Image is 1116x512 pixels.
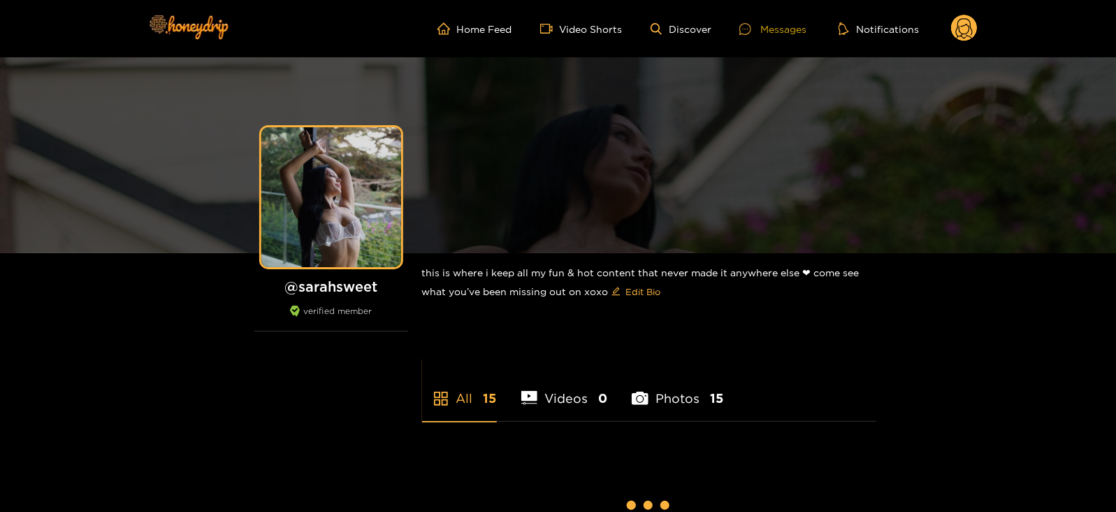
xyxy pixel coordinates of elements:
span: 0 [598,390,607,407]
div: verified member [254,306,408,332]
h1: @ sarahsweet [254,278,408,295]
a: Discover [651,23,711,35]
li: Photos [632,358,723,421]
button: editEdit Bio [609,280,664,303]
li: All [422,358,497,421]
span: home [437,22,457,35]
button: Notifications [834,22,923,36]
a: Video Shorts [540,22,623,35]
span: 15 [710,390,723,407]
a: Home Feed [437,22,512,35]
div: this is where i keep all my fun & hot content that never made it anywhere else ❤︎︎ come see what ... [422,253,876,314]
span: video-camera [540,22,560,35]
li: Videos [521,358,608,421]
span: 15 [484,390,497,407]
span: Edit Bio [626,285,661,299]
span: edit [611,287,621,297]
span: appstore [433,390,449,407]
div: Messages [739,21,806,37]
